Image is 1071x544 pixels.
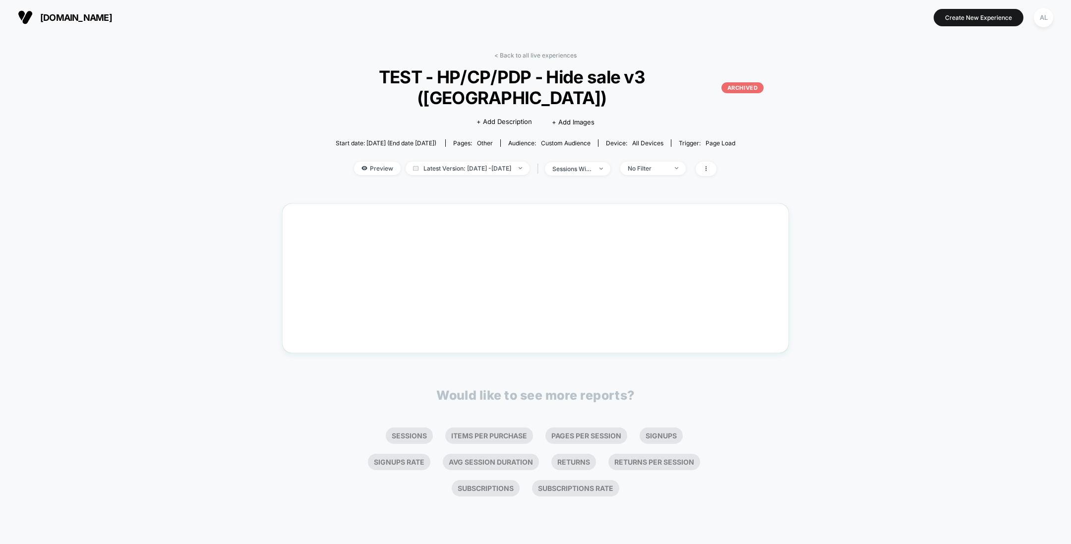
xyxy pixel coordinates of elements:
li: Avg Session Duration [443,454,539,470]
img: calendar [413,166,418,171]
span: other [477,139,493,147]
span: Latest Version: [DATE] - [DATE] [406,162,530,175]
li: Pages Per Session [545,427,627,444]
span: Page Load [706,139,735,147]
p: ARCHIVED [721,82,764,93]
div: No Filter [628,165,667,172]
div: Trigger: [679,139,735,147]
a: < Back to all live experiences [494,52,577,59]
p: Would like to see more reports? [436,388,635,403]
span: all devices [632,139,663,147]
li: Returns [551,454,596,470]
button: AL [1031,7,1056,28]
div: AL [1034,8,1053,27]
span: [DOMAIN_NAME] [40,12,112,23]
div: sessions with impression [552,165,592,173]
li: Signups Rate [368,454,430,470]
span: | [535,162,545,176]
span: Preview [354,162,401,175]
button: Create New Experience [934,9,1023,26]
button: [DOMAIN_NAME] [15,9,115,25]
li: Returns Per Session [608,454,700,470]
span: Device: [598,139,671,147]
li: Items Per Purchase [445,427,533,444]
div: Audience: [508,139,591,147]
img: end [675,167,678,169]
img: Visually logo [18,10,33,25]
li: Sessions [386,427,433,444]
span: + Add Images [552,118,595,126]
div: Pages: [453,139,493,147]
span: + Add Description [476,117,532,127]
li: Signups [640,427,683,444]
span: TEST - HP/CP/PDP - Hide sale v3 ([GEOGRAPHIC_DATA]) [307,66,764,108]
span: Custom Audience [541,139,591,147]
li: Subscriptions [452,480,520,496]
li: Subscriptions Rate [532,480,619,496]
img: end [519,167,522,169]
span: Start date: [DATE] (End date [DATE]) [336,139,436,147]
img: end [599,168,603,170]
